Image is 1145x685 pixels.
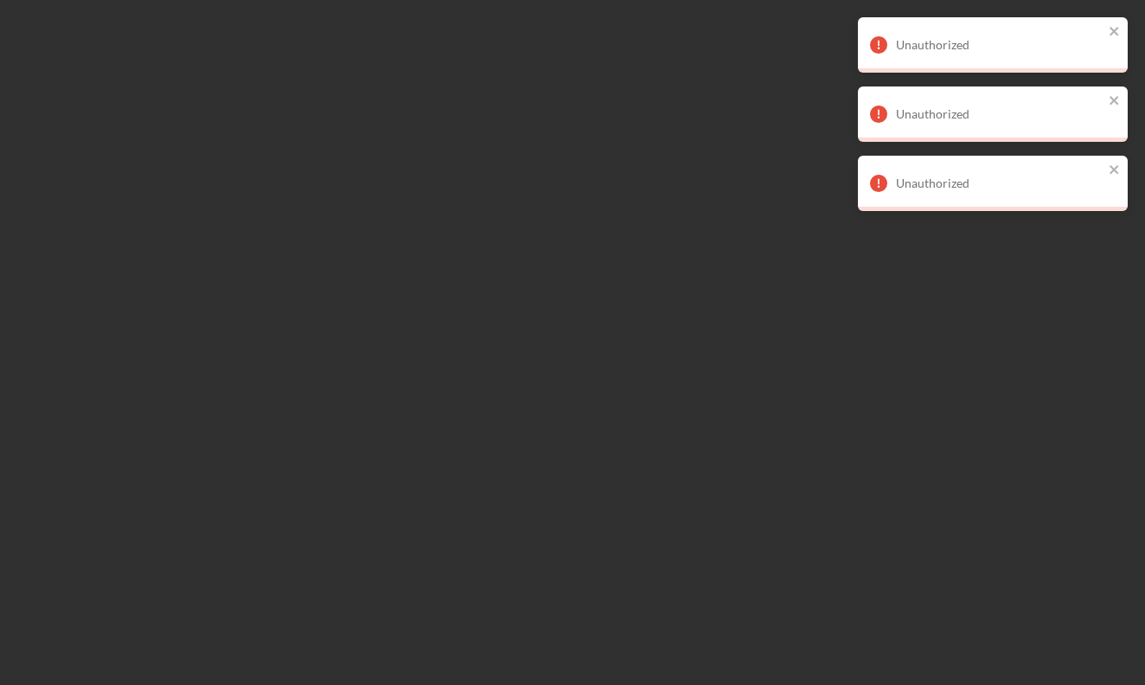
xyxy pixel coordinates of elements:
[896,107,1103,121] div: Unauthorized
[896,176,1103,190] div: Unauthorized
[1109,24,1121,41] button: close
[896,38,1103,52] div: Unauthorized
[1109,93,1121,110] button: close
[1109,163,1121,179] button: close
